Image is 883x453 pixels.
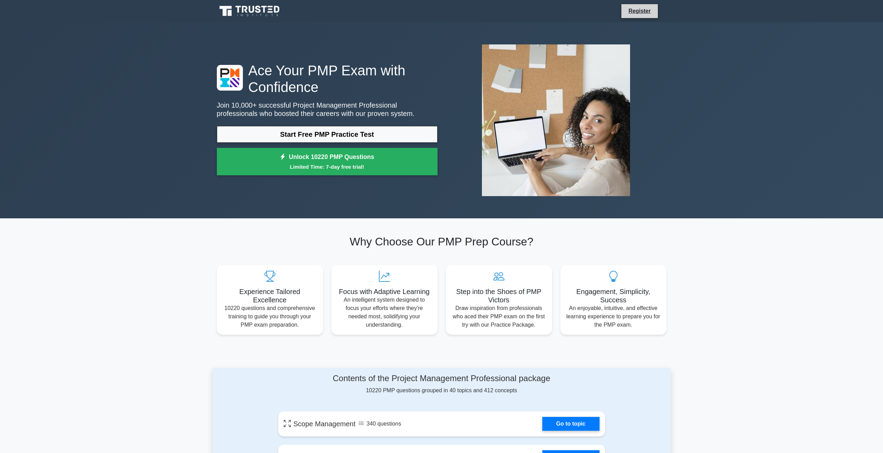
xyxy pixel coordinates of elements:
p: An intelligent system designed to focus your efforts where they're needed most, solidifying your ... [337,296,432,329]
a: Unlock 10220 PMP QuestionsLimited Time: 7-day free trial! [217,148,438,176]
h5: Step into the Shoes of PMP Victors [451,287,546,304]
h1: Ace Your PMP Exam with Confidence [217,62,438,95]
h5: Focus with Adaptive Learning [337,287,432,296]
h5: Engagement, Simplicity, Success [566,287,661,304]
a: Start Free PMP Practice Test [217,126,438,143]
p: Draw inspiration from professionals who aced their PMP exam on the first try with our Practice Pa... [451,304,546,329]
p: Join 10,000+ successful Project Management Professional professionals who boosted their careers w... [217,101,438,118]
h4: Contents of the Project Management Professional package [278,374,605,384]
a: Go to topic [542,417,599,431]
a: Register [624,7,655,15]
div: 10220 PMP questions grouped in 40 topics and 412 concepts [278,374,605,395]
p: An enjoyable, intuitive, and effective learning experience to prepare you for the PMP exam. [566,304,661,329]
h5: Experience Tailored Excellence [222,287,317,304]
p: 10220 questions and comprehensive training to guide you through your PMP exam preparation. [222,304,317,329]
h2: Why Choose Our PMP Prep Course? [217,235,667,248]
small: Limited Time: 7-day free trial! [226,163,429,171]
